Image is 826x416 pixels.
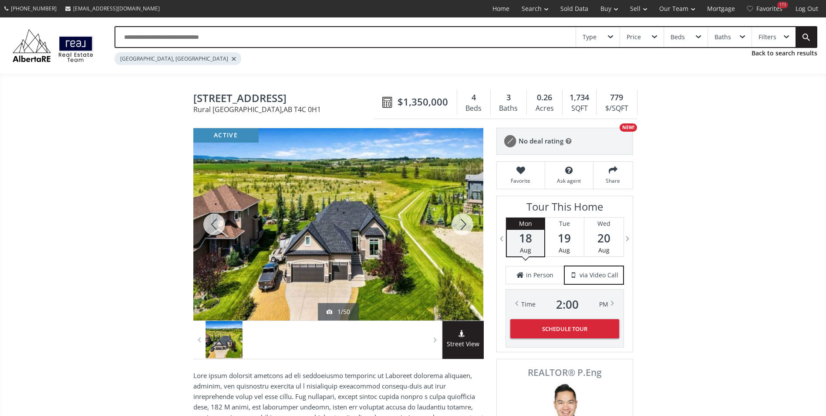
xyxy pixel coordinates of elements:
[777,2,788,8] div: 173
[519,136,563,146] span: No deal rating
[583,34,597,40] div: Type
[598,177,628,184] span: Share
[620,123,637,132] div: NEW!
[193,92,378,106] span: 22 Monterra Way
[462,102,486,115] div: Beds
[556,298,579,310] span: 2 : 00
[501,177,540,184] span: Favorite
[526,271,553,280] span: in Person
[584,218,624,230] div: Wed
[193,128,483,321] div: 22 Monterra Way Rural Rocky View County, AB T4C 0H1 - Photo 1 of 1
[506,368,623,377] span: REALTOR® P.Eng
[550,177,589,184] span: Ask agent
[193,106,378,113] span: Rural [GEOGRAPHIC_DATA] , AB T4C 0H1
[507,232,544,244] span: 18
[601,102,632,115] div: $/SQFT
[570,92,589,103] span: 1,734
[545,218,584,230] div: Tue
[73,5,160,12] span: [EMAIL_ADDRESS][DOMAIN_NAME]
[752,49,817,58] a: Back to search results
[521,298,608,310] div: Time PM
[671,34,685,40] div: Beds
[531,102,558,115] div: Acres
[61,0,164,17] a: [EMAIL_ADDRESS][DOMAIN_NAME]
[584,232,624,244] span: 20
[442,339,484,349] span: Street View
[327,307,350,316] div: 1/50
[545,232,584,244] span: 19
[520,246,531,254] span: Aug
[501,133,519,150] img: rating icon
[398,95,448,109] span: $1,350,000
[601,92,632,103] div: 779
[193,128,259,143] div: active
[567,102,592,115] div: SQFT
[759,34,776,40] div: Filters
[580,271,618,280] span: via Video Call
[9,27,97,64] img: Logo
[598,246,610,254] span: Aug
[627,34,641,40] div: Price
[462,92,486,103] div: 4
[559,246,570,254] span: Aug
[495,102,522,115] div: Baths
[715,34,731,40] div: Baths
[507,218,544,230] div: Mon
[495,92,522,103] div: 3
[531,92,558,103] div: 0.26
[506,201,624,217] h3: Tour This Home
[11,5,57,12] span: [PHONE_NUMBER]
[115,52,241,65] div: [GEOGRAPHIC_DATA], [GEOGRAPHIC_DATA]
[510,319,619,338] button: Schedule Tour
